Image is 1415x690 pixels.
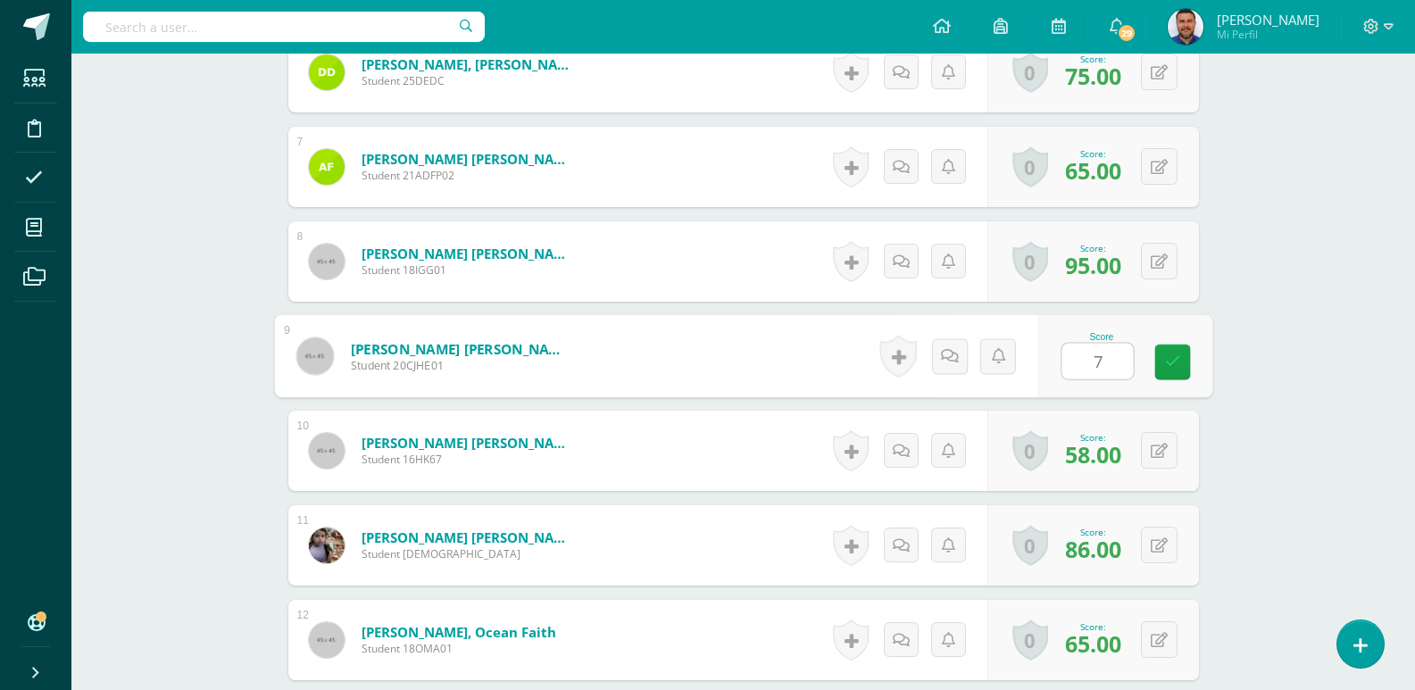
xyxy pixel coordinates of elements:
[1117,23,1136,43] span: 29
[296,337,333,374] img: 45x45
[362,150,576,168] a: [PERSON_NAME] [PERSON_NAME]
[1065,53,1121,65] div: Score:
[1065,250,1121,280] span: 95.00
[362,245,576,262] a: [PERSON_NAME] [PERSON_NAME]
[1012,146,1048,187] a: 0
[362,168,576,183] span: Student 21ADFP02
[350,358,570,374] span: Student 20CJHE01
[1065,439,1121,470] span: 58.00
[1065,620,1121,633] div: Score:
[1065,431,1121,444] div: Score:
[1012,619,1048,661] a: 0
[1012,52,1048,93] a: 0
[1065,534,1121,564] span: 86.00
[309,244,345,279] img: 45x45
[350,339,570,358] a: [PERSON_NAME] [PERSON_NAME]
[1168,9,1203,45] img: 1e40cb41d2dde1487ece8400d40bf57c.png
[1065,628,1121,659] span: 65.00
[362,55,576,73] a: [PERSON_NAME], [PERSON_NAME]
[362,452,576,467] span: Student 16HK67
[1012,241,1048,282] a: 0
[362,262,576,278] span: Student 18IGG01
[362,641,556,656] span: Student 18OMA01
[1065,155,1121,186] span: 65.00
[309,622,345,658] img: 45x45
[362,546,576,561] span: Student [DEMOGRAPHIC_DATA]
[362,434,576,452] a: [PERSON_NAME] [PERSON_NAME]
[1061,344,1133,379] input: 0-100.0
[1012,525,1048,566] a: 0
[83,12,485,42] input: Search a user…
[309,149,345,185] img: b46463c580a771782f5a0c3b370d14d3.png
[1061,332,1142,342] div: Score
[309,433,345,469] img: 45x45
[1012,430,1048,471] a: 0
[362,73,576,88] span: Student 25DEDC
[1065,147,1121,160] div: Score:
[362,623,556,641] a: [PERSON_NAME], Ocean Faith
[1217,27,1319,42] span: Mi Perfil
[309,54,345,90] img: 2b5ffaee31c46fa81bdd32b8ac7c1fe1.png
[1065,526,1121,538] div: Score:
[362,528,576,546] a: [PERSON_NAME] [PERSON_NAME]
[1065,61,1121,91] span: 75.00
[1065,242,1121,254] div: Score:
[309,528,345,563] img: 7f75ca15f47ac10012dacf35650c51e0.png
[1217,11,1319,29] span: [PERSON_NAME]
